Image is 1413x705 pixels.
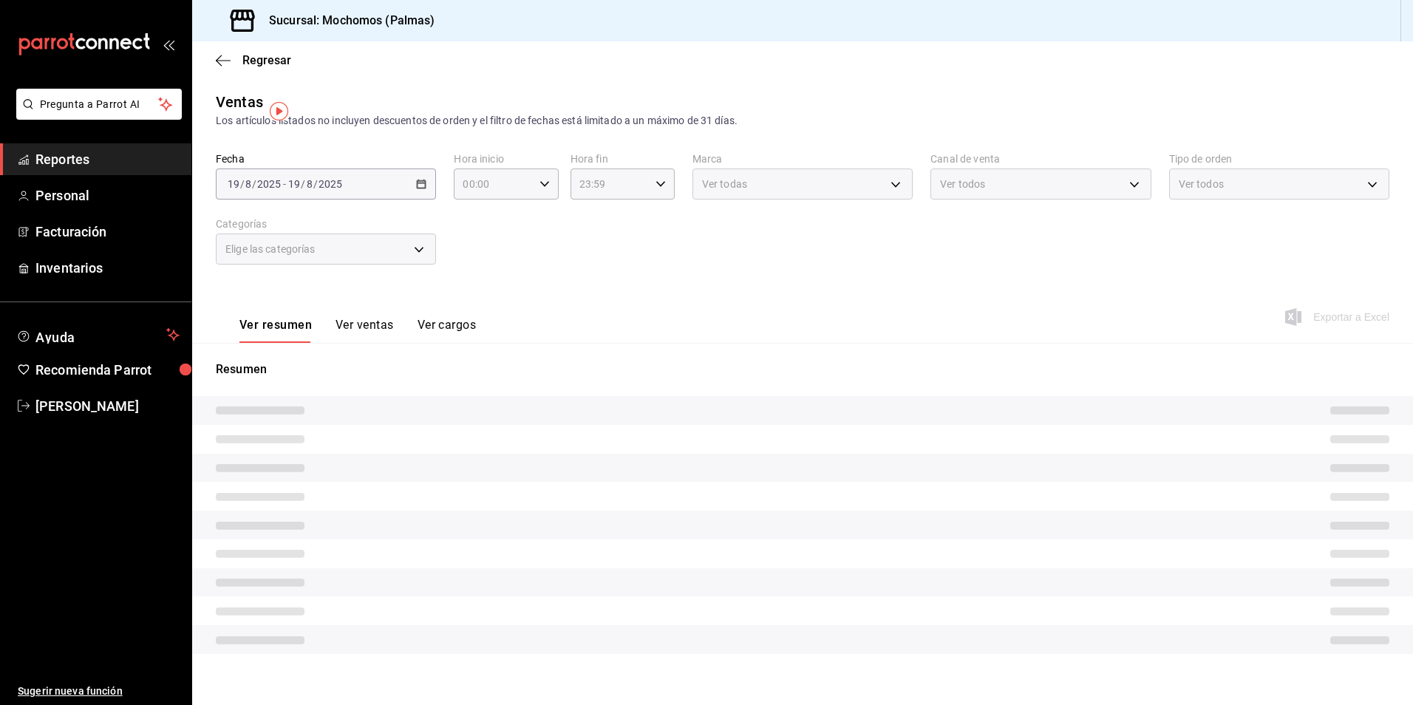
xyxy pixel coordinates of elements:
span: Pregunta a Parrot AI [40,97,159,112]
font: Reportes [35,151,89,167]
span: - [283,178,286,190]
h3: Sucursal: Mochomos (Palmas) [257,12,435,30]
input: -- [227,178,240,190]
label: Canal de venta [930,154,1151,164]
font: [PERSON_NAME] [35,398,139,414]
img: Tooltip marker [270,102,288,120]
label: Marca [692,154,913,164]
button: Regresar [216,53,291,67]
button: Ver ventas [336,318,394,343]
div: Pestañas de navegación [239,318,476,343]
span: Elige las categorías [225,242,316,256]
span: Ver todas [702,177,747,191]
span: / [252,178,256,190]
input: -- [245,178,252,190]
p: Resumen [216,361,1389,378]
span: Ver todos [1179,177,1224,191]
label: Fecha [216,154,436,164]
font: Inventarios [35,260,103,276]
input: ---- [318,178,343,190]
input: -- [306,178,313,190]
div: Los artículos listados no incluyen descuentos de orden y el filtro de fechas está limitado a un m... [216,113,1389,129]
div: Ventas [216,91,263,113]
font: Recomienda Parrot [35,362,151,378]
font: Sugerir nueva función [18,685,123,697]
a: Pregunta a Parrot AI [10,107,182,123]
span: / [301,178,305,190]
font: Personal [35,188,89,203]
button: open_drawer_menu [163,38,174,50]
label: Categorías [216,219,436,229]
input: -- [287,178,301,190]
label: Tipo de orden [1169,154,1389,164]
span: Ver todos [940,177,985,191]
label: Hora inicio [454,154,558,164]
font: Ver resumen [239,318,312,333]
font: Facturación [35,224,106,239]
input: ---- [256,178,282,190]
label: Hora fin [571,154,675,164]
span: Regresar [242,53,291,67]
button: Pregunta a Parrot AI [16,89,182,120]
span: Ayuda [35,326,160,344]
span: / [313,178,318,190]
button: Ver cargos [418,318,477,343]
span: / [240,178,245,190]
